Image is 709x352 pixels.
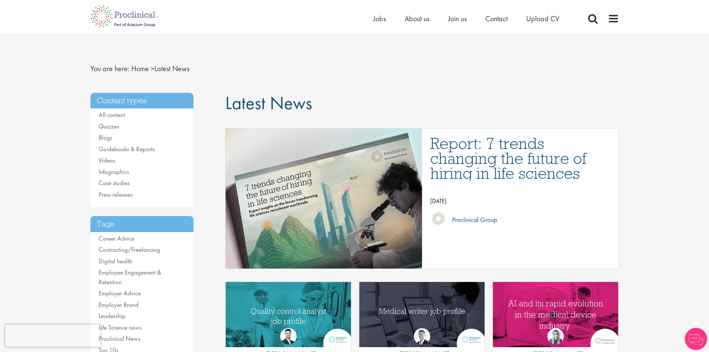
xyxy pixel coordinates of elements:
iframe: reCAPTCHA [5,324,100,347]
span: Latest News [225,91,312,115]
img: Chatbot [685,328,707,350]
p: [DATE] [430,196,611,207]
a: Infographics [99,168,129,176]
a: Guidebooks & Reports [99,145,155,153]
span: Latest News [131,64,189,73]
a: Contracting/Freelancing [99,245,160,254]
a: Career Advice [99,234,134,242]
a: Join us [448,14,467,23]
a: Press releases [99,190,132,199]
img: Hannah Burke [547,328,564,345]
h3: Tags [90,216,194,232]
a: All content [99,111,125,119]
a: Quizzes [99,122,119,130]
a: Case studies [99,179,130,187]
span: > [151,64,154,73]
a: About us [405,14,429,23]
a: Link to a post [359,282,485,348]
a: Videos [99,156,115,164]
img: Proclinical Group [430,210,447,227]
a: Blogs [99,133,112,142]
a: Proclinical News [99,334,140,343]
img: AI and Its Impact on the Medical Device Industry | Proclinical [493,282,618,347]
img: Proclinical: Life sciences hiring trends report 2025 [199,129,448,269]
h3: Content types [90,93,194,109]
a: Upload CV [526,14,559,23]
a: Employer Brand [99,301,138,309]
a: Digital health [99,257,132,265]
img: Joshua Godden [280,328,297,345]
a: breadcrumb link to Home [131,64,149,73]
a: Employer Advice [99,289,141,297]
img: Medical writer job profile [359,282,485,347]
a: Link to a post [493,282,618,348]
a: Employee Engagement & Retention [99,268,161,286]
a: Jobs [373,14,386,23]
a: Link to a post [226,282,351,348]
a: Contact [485,14,508,23]
a: Proclinical Group Proclinical Group [430,210,611,229]
a: Report: 7 trends changing the future of hiring in life sciences [430,136,611,181]
img: George Watson [414,328,430,345]
a: Life Science news [99,323,141,332]
span: You are here: [90,64,130,73]
a: Leadership [99,312,125,320]
p: Proclinical Group [447,214,497,225]
a: Link to a post [226,129,422,269]
img: quality control analyst job profile [226,282,351,347]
